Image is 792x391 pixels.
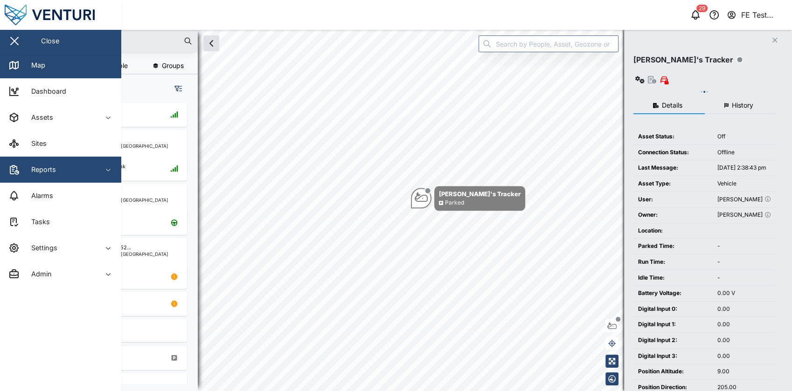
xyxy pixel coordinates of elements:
div: Run Time: [638,258,708,267]
div: Settings [24,243,57,253]
div: Last Message: [638,164,708,172]
div: Digital Input 3: [638,352,708,361]
div: Off [717,132,771,141]
span: Groups [162,62,184,69]
div: Sites [24,138,47,149]
div: Map [24,60,45,70]
div: Battery Voltage: [638,289,708,298]
div: Dashboard [24,86,66,96]
div: Owner: [638,211,708,220]
div: User: [638,195,708,204]
div: Location: [638,226,708,235]
div: Asset Type: [638,179,708,188]
img: Main Logo [5,5,126,25]
button: FE Test Admin [726,8,785,21]
div: Parked [445,199,464,207]
div: 0.00 [717,320,771,329]
div: Alarms [24,191,53,201]
div: Reports [24,165,56,175]
div: 9.00 [717,367,771,376]
div: [DATE] 2:38:43 pm [717,164,771,172]
div: [PERSON_NAME]'s Tracker [633,54,733,66]
div: Close [41,36,59,46]
div: Digital Input 1: [638,320,708,329]
span: Details [662,102,682,109]
div: - [717,258,771,267]
div: 29 [696,5,708,12]
div: Asset Status: [638,132,708,141]
div: - [717,274,771,282]
div: Idle Time: [638,274,708,282]
input: Search by People, Asset, Geozone or Place [479,35,618,52]
div: - [717,242,771,251]
div: Tasks [24,217,50,227]
div: Parked Time: [638,242,708,251]
div: Admin [24,269,52,279]
div: [PERSON_NAME] [717,195,771,204]
div: Assets [24,112,53,123]
div: Digital Input 2: [638,336,708,345]
div: Connection Status: [638,148,708,157]
div: 0.00 [717,352,771,361]
div: [PERSON_NAME] [717,211,771,220]
div: Offline [717,148,771,157]
div: Digital Input 0: [638,305,708,314]
canvas: Map [30,30,792,391]
div: Map marker [411,186,525,211]
div: 0.00 [717,305,771,314]
div: 0.00 [717,336,771,345]
div: FE Test Admin [741,9,784,21]
div: [PERSON_NAME]'s Tracker [439,189,521,199]
div: Position Altitude: [638,367,708,376]
div: Vehicle [717,179,771,188]
span: History [732,102,753,109]
div: 0.00 V [717,289,771,298]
